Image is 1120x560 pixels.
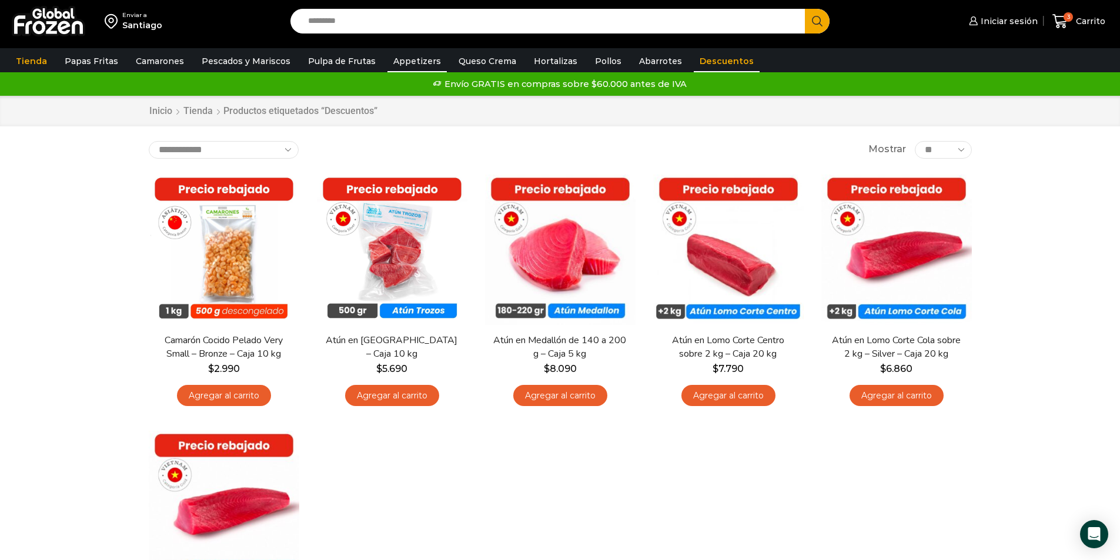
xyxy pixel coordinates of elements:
a: Tienda [10,50,53,72]
button: Search button [805,9,830,33]
span: Iniciar sesión [978,15,1038,27]
span: $ [713,363,718,374]
a: Agregar al carrito: “Atún en Medallón de 140 a 200 g - Caja 5 kg” [513,385,607,407]
a: Descuentos [694,50,760,72]
div: Enviar a [122,11,162,19]
a: Atún en Lomo Corte Cola sobre 2 kg – Silver – Caja 20 kg [828,334,964,361]
a: Appetizers [387,50,447,72]
div: Open Intercom Messenger [1080,520,1108,548]
a: Camarón Cocido Pelado Very Small – Bronze – Caja 10 kg [156,334,291,361]
a: 3 Carrito [1049,8,1108,35]
a: Atún en [GEOGRAPHIC_DATA] – Caja 10 kg [324,334,459,361]
a: Papas Fritas [59,50,124,72]
a: Atún en Lomo Corte Centro sobre 2 kg – Caja 20 kg [660,334,795,361]
bdi: 8.090 [544,363,577,374]
a: Tienda [183,105,213,118]
bdi: 7.790 [713,363,744,374]
a: Camarones [130,50,190,72]
a: Hortalizas [528,50,583,72]
nav: Breadcrumb [149,105,377,118]
a: Inicio [149,105,173,118]
span: $ [376,363,382,374]
span: $ [544,363,550,374]
span: 3 [1064,12,1073,22]
span: Mostrar [868,143,906,156]
a: Atún en Medallón de 140 a 200 g – Caja 5 kg [492,334,627,361]
bdi: 6.860 [880,363,912,374]
span: Carrito [1073,15,1105,27]
a: Abarrotes [633,50,688,72]
a: Agregar al carrito: “Atún en Lomo Corte Cola sobre 2 kg - Silver - Caja 20 kg” [850,385,944,407]
img: address-field-icon.svg [105,11,122,31]
a: Agregar al carrito: “Atún en Trozos - Caja 10 kg” [345,385,439,407]
div: Santiago [122,19,162,31]
span: $ [880,363,886,374]
bdi: 2.990 [208,363,240,374]
a: Iniciar sesión [966,9,1038,33]
a: Pollos [589,50,627,72]
span: $ [208,363,214,374]
select: Pedido de la tienda [149,141,299,159]
h1: Productos etiquetados “Descuentos” [223,105,377,116]
a: Agregar al carrito: “Camarón Cocido Pelado Very Small - Bronze - Caja 10 kg” [177,385,271,407]
a: Agregar al carrito: “Atún en Lomo Corte Centro sobre 2 kg - Caja 20 kg” [681,385,775,407]
a: Queso Crema [453,50,522,72]
bdi: 5.690 [376,363,407,374]
a: Pulpa de Frutas [302,50,382,72]
a: Pescados y Mariscos [196,50,296,72]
